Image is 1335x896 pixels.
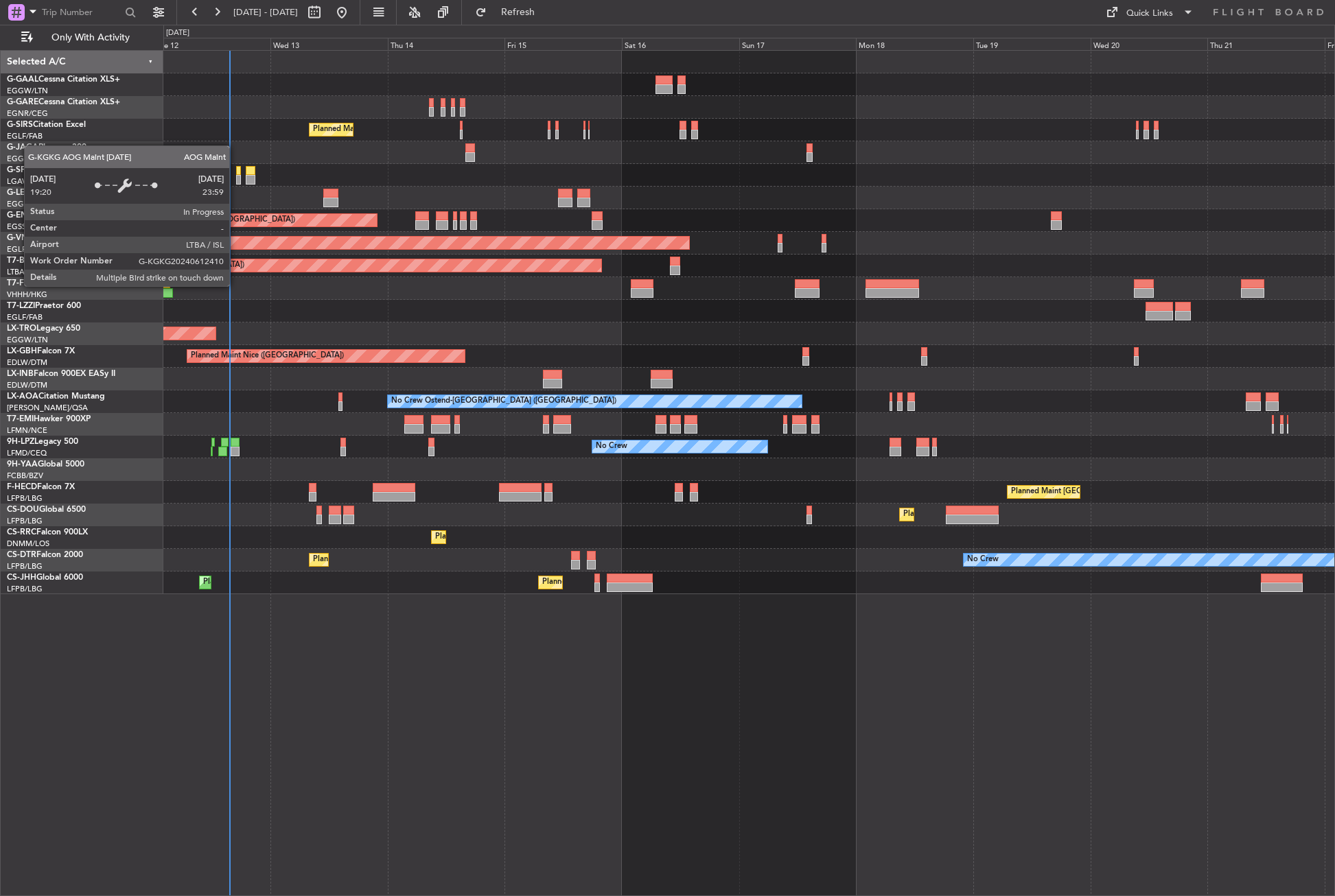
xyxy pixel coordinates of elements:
a: CS-RRCFalcon 900LX [7,528,88,537]
span: LX-TRO [7,325,36,333]
div: Planned Maint [GEOGRAPHIC_DATA] ([GEOGRAPHIC_DATA]) [542,572,758,593]
button: Only With Activity [15,27,149,49]
div: Planned Maint [GEOGRAPHIC_DATA] ([GEOGRAPHIC_DATA]) [1011,482,1227,502]
div: Planned Maint [GEOGRAPHIC_DATA] ([GEOGRAPHIC_DATA]) [203,572,419,593]
div: No Crew [157,210,189,231]
a: EGGW/LTN [7,86,48,96]
div: Wed 13 [270,38,388,50]
div: Planned Maint Nice ([GEOGRAPHIC_DATA]) [191,346,344,366]
a: FCBB/BZV [7,471,43,481]
span: LX-GBH [7,347,37,355]
a: EDLW/DTM [7,380,47,390]
a: LFMD/CEQ [7,448,47,458]
div: Planned Maint [GEOGRAPHIC_DATA] ([GEOGRAPHIC_DATA]) [313,119,529,140]
a: LFPB/LBG [7,584,43,594]
a: 9H-YAAGlobal 5000 [7,460,84,469]
span: G-VNOR [7,234,40,242]
a: DNMM/LOS [7,539,49,549]
span: T7-BRE [7,257,35,265]
div: Fri 15 [504,38,622,50]
a: G-SIRSCitation Excel [7,121,86,129]
a: G-VNORChallenger 650 [7,234,100,242]
a: CS-DTRFalcon 2000 [7,551,83,559]
span: G-SIRS [7,121,33,129]
div: Tue 12 [154,38,271,50]
div: Mon 18 [856,38,973,50]
a: LFPB/LBG [7,493,43,504]
div: Planned Maint [GEOGRAPHIC_DATA] ([GEOGRAPHIC_DATA]) [903,504,1119,525]
div: No Crew Ostend-[GEOGRAPHIC_DATA] ([GEOGRAPHIC_DATA]) [391,391,616,412]
span: CS-RRC [7,528,36,537]
a: EGLF/FAB [7,312,43,322]
a: LTBA/ISL [7,267,38,277]
a: T7-FFIFalcon 7X [7,279,69,287]
a: LFMN/NCE [7,425,47,436]
a: F-HECDFalcon 7X [7,483,75,491]
a: EGGW/LTN [7,335,48,345]
span: LX-INB [7,370,34,378]
div: Planned Maint Lagos ([PERSON_NAME]) [435,527,577,547]
a: LX-TROLegacy 650 [7,325,80,333]
div: Thu 21 [1207,38,1325,50]
a: 9H-LPZLegacy 500 [7,438,78,446]
span: LX-AOA [7,392,38,401]
input: Trip Number [42,2,121,23]
a: G-GAALCessna Citation XLS+ [7,75,120,84]
a: CS-JHHGlobal 6000 [7,574,83,582]
span: CS-DOU [7,506,39,514]
span: F-HECD [7,483,37,491]
span: 9H-LPZ [7,438,34,446]
span: T7-LZZI [7,302,35,310]
div: Thu 14 [388,38,505,50]
a: EGGW/LTN [7,154,48,164]
a: EGGW/LTN [7,199,48,209]
span: CS-DTR [7,551,36,559]
button: Refresh [469,1,551,23]
span: T7-FFI [7,279,31,287]
a: T7-EMIHawker 900XP [7,415,91,423]
span: [DATE] - [DATE] [233,6,298,19]
a: [PERSON_NAME]/QSA [7,403,88,413]
a: LX-GBHFalcon 7X [7,347,75,355]
a: EGLF/FAB [7,131,43,141]
a: LFPB/LBG [7,516,43,526]
span: Only With Activity [36,33,145,43]
span: Refresh [489,8,547,17]
a: LGAV/ATH [7,176,44,187]
span: CS-JHH [7,574,36,582]
div: [DATE] [166,27,189,39]
div: Planned Maint Sofia [313,550,383,570]
div: Planned Maint [GEOGRAPHIC_DATA] ([GEOGRAPHIC_DATA]) [79,210,295,231]
div: No Crew [967,550,999,570]
div: Tue 19 [973,38,1091,50]
a: LX-AOACitation Mustang [7,392,105,401]
a: G-LEGCLegacy 600 [7,189,80,197]
a: T7-LZZIPraetor 600 [7,302,81,310]
a: EGLF/FAB [7,244,43,255]
a: G-ENRGPraetor 600 [7,211,85,220]
a: LFPB/LBG [7,561,43,571]
a: G-SPCYLegacy 650 [7,166,80,174]
a: VHHH/HKG [7,290,47,300]
div: Sat 16 [622,38,739,50]
div: No Crew [596,436,627,457]
span: G-GAAL [7,75,38,84]
a: CS-DOUGlobal 6500 [7,506,86,514]
span: G-SPCY [7,166,36,174]
span: G-ENRG [7,211,39,220]
a: LX-INBFalcon 900EX EASy II [7,370,115,378]
div: Sun 17 [739,38,857,50]
span: G-JAGA [7,143,38,152]
span: 9H-YAA [7,460,38,469]
span: G-LEGC [7,189,36,197]
a: EGSS/STN [7,222,43,232]
a: T7-BREChallenger 604 [7,257,94,265]
div: Quick Links [1126,7,1173,21]
button: Quick Links [1099,1,1200,23]
span: T7-EMI [7,415,34,423]
a: EDLW/DTM [7,357,47,368]
a: EGNR/CEG [7,108,48,119]
a: G-GARECessna Citation XLS+ [7,98,120,106]
span: G-GARE [7,98,38,106]
div: Wed 20 [1091,38,1208,50]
